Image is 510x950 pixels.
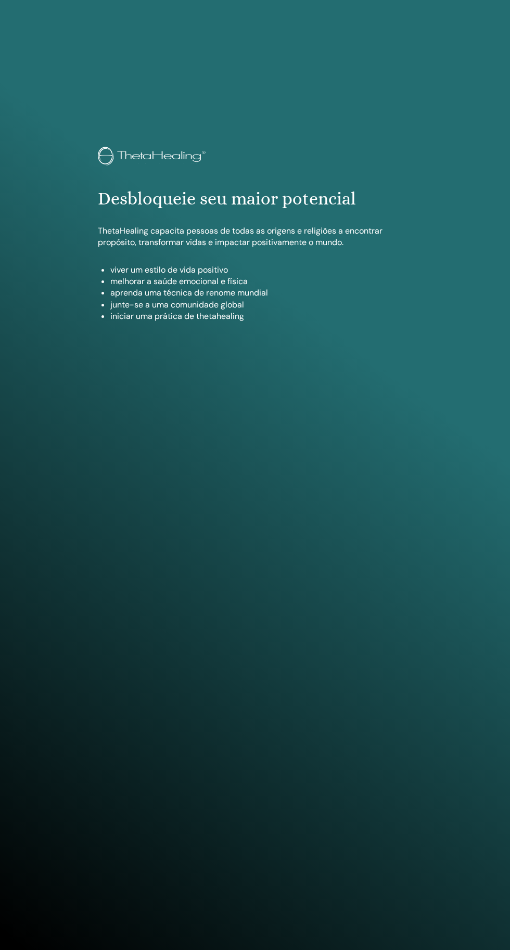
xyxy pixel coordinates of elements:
li: aprenda uma técnica de renome mundial [110,287,412,299]
li: melhorar a saúde emocional e física [110,276,412,287]
li: iniciar uma prática de thetahealing [110,311,412,322]
h1: Desbloqueie seu maior potencial [98,188,412,210]
li: viver um estilo de vida positivo [110,264,412,276]
p: ThetaHealing capacita pessoas de todas as origens e religiões a encontrar propósito, transformar ... [98,225,412,249]
li: junte-se a uma comunidade global [110,299,412,311]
